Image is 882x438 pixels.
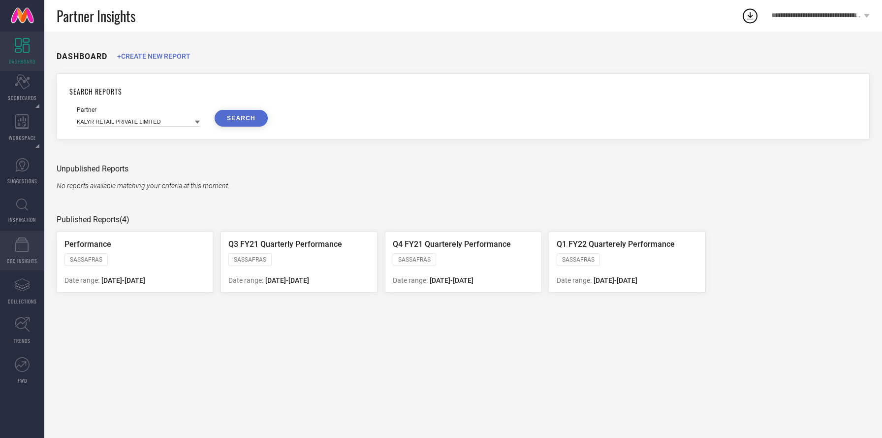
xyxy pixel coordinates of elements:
span: Q1 FY22 Quarterely Performance [557,239,675,249]
span: Date range: [393,276,428,284]
span: No reports available matching your criteria at this moment. [57,182,229,190]
span: WORKSPACE [9,134,36,141]
span: INSPIRATION [8,216,36,223]
span: CDC INSIGHTS [7,257,37,265]
span: [DATE] - [DATE] [594,276,637,284]
span: Partner Insights [57,6,135,26]
span: SCORECARDS [8,94,37,101]
span: [DATE] - [DATE] [101,276,145,284]
span: [DATE] - [DATE] [265,276,309,284]
div: Partner [77,106,200,113]
span: DASHBOARD [9,58,35,65]
span: SASSAFRAS [562,256,595,263]
span: FWD [18,377,27,384]
span: COLLECTIONS [8,298,37,305]
span: SUGGESTIONS [7,177,37,185]
span: SASSAFRAS [398,256,431,263]
span: +CREATE NEW REPORT [117,52,190,60]
div: Published Reports (4) [57,215,870,224]
span: Q4 FY21 Quarterely Performance [393,239,511,249]
span: Performance [64,239,111,249]
span: [DATE] - [DATE] [430,276,473,284]
span: Date range: [557,276,592,284]
span: Date range: [228,276,263,284]
span: Date range: [64,276,99,284]
h1: SEARCH REPORTS [69,86,857,97]
div: Open download list [741,7,759,25]
div: Unpublished Reports [57,164,870,173]
h1: DASHBOARD [57,52,107,61]
span: Q3 FY21 Quarterly Performance [228,239,342,249]
span: TRENDS [14,337,31,344]
button: SEARCH [215,110,268,127]
span: SASSAFRAS [70,256,102,263]
span: SASSAFRAS [234,256,266,263]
